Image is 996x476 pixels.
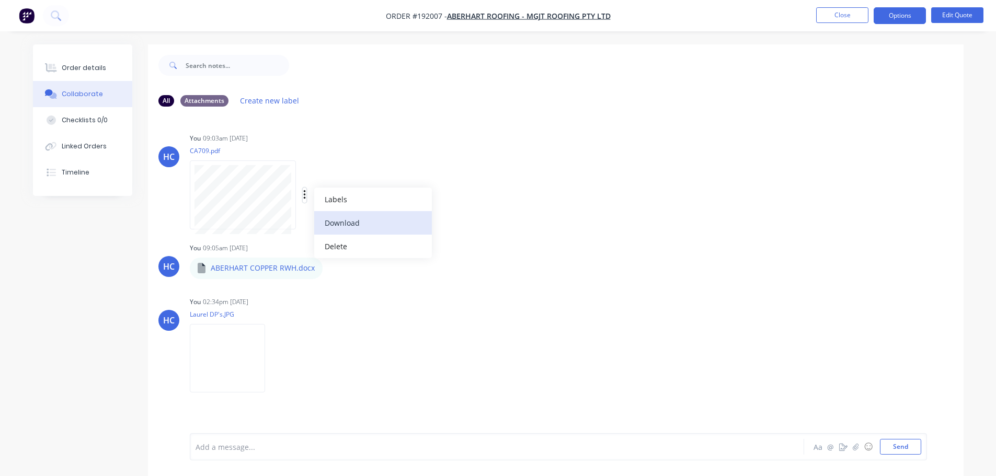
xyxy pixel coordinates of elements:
[314,211,432,235] button: Download
[62,168,89,177] div: Timeline
[62,115,108,125] div: Checklists 0/0
[812,440,825,453] button: Aa
[33,133,132,159] button: Linked Orders
[314,235,432,258] button: Delete
[190,146,413,155] p: CA709.pdf
[190,310,276,319] p: Laurel DP's.JPG
[163,150,175,163] div: HC
[862,440,875,453] button: ☺
[33,159,132,185] button: Timeline
[825,440,837,453] button: @
[33,107,132,133] button: Checklists 0/0
[211,263,315,273] p: ABERHART COPPER RWH.docx
[203,243,248,253] div: 09:05am [DATE]
[816,7,868,23] button: Close
[33,55,132,81] button: Order details
[880,439,921,455] button: Send
[314,188,432,211] button: Labels
[180,95,228,107] div: Attachments
[62,89,103,99] div: Collaborate
[931,7,983,23] button: Edit Quote
[190,243,201,253] div: You
[19,8,35,24] img: Factory
[203,134,248,143] div: 09:03am [DATE]
[33,81,132,107] button: Collaborate
[235,94,305,108] button: Create new label
[190,297,201,307] div: You
[163,314,175,327] div: HC
[158,95,174,107] div: All
[62,142,107,151] div: Linked Orders
[190,134,201,143] div: You
[386,11,447,21] span: Order #192007 -
[186,55,289,76] input: Search notes...
[203,297,248,307] div: 02:34pm [DATE]
[62,63,106,73] div: Order details
[874,7,926,24] button: Options
[447,11,611,21] a: Aberhart Roofing - MGJT Roofing Pty Ltd
[163,260,175,273] div: HC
